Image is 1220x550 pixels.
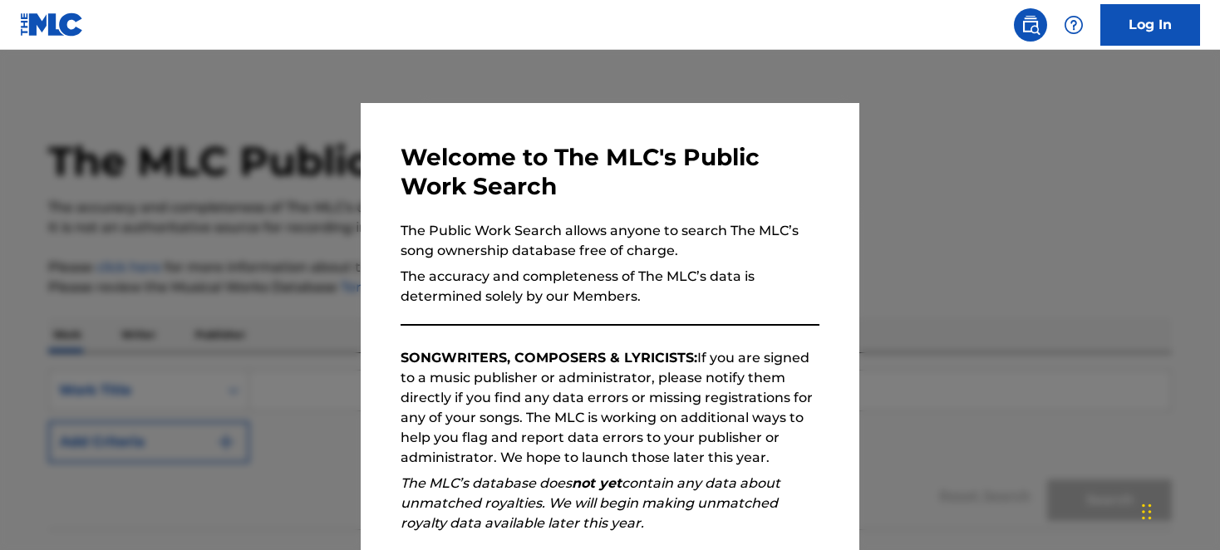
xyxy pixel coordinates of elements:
[401,143,819,201] h3: Welcome to The MLC's Public Work Search
[1064,15,1084,35] img: help
[1014,8,1047,42] a: Public Search
[401,221,819,261] p: The Public Work Search allows anyone to search The MLC’s song ownership database free of charge.
[1057,8,1090,42] div: Help
[401,267,819,307] p: The accuracy and completeness of The MLC’s data is determined solely by our Members.
[401,348,819,468] p: If you are signed to a music publisher or administrator, please notify them directly if you find ...
[401,475,780,531] em: The MLC’s database does contain any data about unmatched royalties. We will begin making unmatche...
[20,12,84,37] img: MLC Logo
[1100,4,1200,46] a: Log In
[572,475,622,491] strong: not yet
[1137,470,1220,550] iframe: Chat Widget
[1021,15,1040,35] img: search
[401,350,697,366] strong: SONGWRITERS, COMPOSERS & LYRICISTS:
[1142,487,1152,537] div: Drag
